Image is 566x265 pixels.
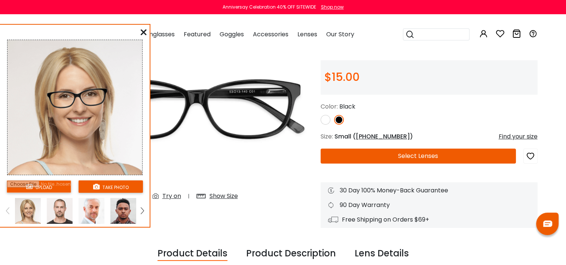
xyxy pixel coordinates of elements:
[321,132,333,141] span: Size:
[7,180,71,193] button: upload
[321,102,338,111] span: Color:
[328,186,530,195] div: 30 Day 100% Money-Back Guarantee
[157,247,227,261] div: Product Details
[246,247,336,261] div: Product Description
[223,4,316,10] div: Anniversay Celebration 40% OFF SITEWIDE
[321,149,516,164] button: Select Lenses
[143,30,175,39] span: Sunglasses
[162,192,181,201] div: Try on
[6,207,9,214] img: left.png
[317,4,344,10] a: Shop now
[355,247,409,261] div: Lens Details
[141,207,144,214] img: right.png
[79,180,143,193] button: take photo
[339,102,355,111] span: Black
[334,132,413,141] span: Small ( )
[253,30,288,39] span: Accessories
[7,40,142,175] img: tryonModel7.png
[77,10,313,207] img: Levant Black Acetate Eyeglasses , SpringHinges , UniversalBridgeFit Frames from ABBE Glasses
[15,198,41,224] img: tryonModel7.png
[297,30,317,39] span: Lenses
[321,4,344,10] div: Shop now
[184,30,211,39] span: Featured
[110,198,136,224] img: tryonModel2.png
[356,132,410,141] span: [PHONE_NUMBER]
[499,132,538,141] div: Find your size
[324,69,360,85] span: $15.00
[543,220,552,227] img: chat
[220,30,244,39] span: Goggles
[326,30,354,39] span: Our Story
[209,192,238,201] div: Show Size
[47,198,73,224] img: tryonModel5.png
[79,198,104,224] img: tryonModel8.png
[328,215,530,224] div: Free Shipping on Orders $69+
[43,79,112,117] img: original.png
[328,201,530,210] div: 90 Day Warranty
